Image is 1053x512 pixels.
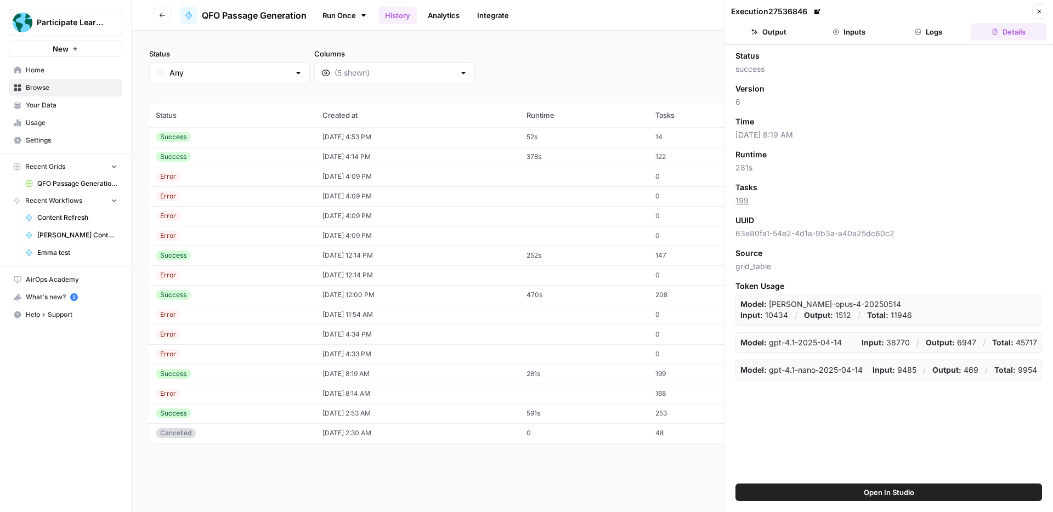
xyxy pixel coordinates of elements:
[156,152,191,162] div: Success
[649,325,750,344] td: 0
[9,288,122,306] button: What's new? 5
[9,289,122,305] div: What's new?
[316,285,520,305] td: [DATE] 12:00 PM
[985,365,988,376] p: /
[858,310,860,321] p: /
[649,285,750,305] td: 208
[649,167,750,186] td: 0
[971,23,1046,41] button: Details
[873,365,916,376] p: 9485
[649,206,750,226] td: 0
[735,248,762,259] span: Source
[156,428,196,438] div: Cancelled
[932,365,961,374] strong: Output:
[316,167,520,186] td: [DATE] 4:09 PM
[649,127,750,147] td: 14
[520,285,649,305] td: 470s
[994,365,1016,374] strong: Total:
[867,310,888,320] strong: Total:
[735,162,1042,173] span: 281s
[740,365,863,376] p: gpt-4.1-nano-2025-04-14
[72,294,75,300] text: 5
[731,23,807,41] button: Output
[735,182,757,193] span: Tasks
[149,103,316,127] th: Status
[180,7,307,24] a: QFO Passage Generation
[316,246,520,265] td: [DATE] 12:14 PM
[316,364,520,384] td: [DATE] 8:19 AM
[9,271,122,288] a: AirOps Academy
[873,365,895,374] strong: Input:
[335,67,455,78] input: (5 shown)
[983,337,986,348] p: /
[316,265,520,285] td: [DATE] 12:14 PM
[926,337,976,348] p: 6947
[804,310,833,320] strong: Output:
[37,17,103,28] span: Participate Learning
[520,103,649,127] th: Runtime
[649,265,750,285] td: 0
[9,132,122,149] a: Settings
[9,158,122,175] button: Recent Grids
[53,43,69,54] span: New
[316,423,520,443] td: [DATE] 2:30 AM
[421,7,466,24] a: Analytics
[649,226,750,246] td: 0
[804,310,851,321] p: 1512
[156,211,180,221] div: Error
[992,337,1037,348] p: 45717
[156,172,180,181] div: Error
[149,48,310,59] label: Status
[795,310,797,321] p: /
[9,96,122,114] a: Your Data
[9,114,122,132] a: Usage
[740,310,788,321] p: 10434
[316,325,520,344] td: [DATE] 4:34 PM
[735,50,760,61] span: Status
[9,61,122,79] a: Home
[811,23,887,41] button: Inputs
[20,226,122,244] a: [PERSON_NAME] Content Edit Test
[156,349,180,359] div: Error
[740,299,901,310] p: claude-opus-4-20250514
[156,408,191,418] div: Success
[649,423,750,443] td: 48
[156,231,180,241] div: Error
[471,7,516,24] a: Integrate
[735,483,1042,501] button: Open In Studio
[9,192,122,209] button: Recent Workflows
[149,83,1035,103] span: (16 records)
[735,83,765,94] span: Version
[70,293,78,301] a: 5
[37,179,117,189] span: QFO Passage Generation Grid
[520,127,649,147] td: 52s
[156,132,191,142] div: Success
[731,6,823,17] div: Execution 27536846
[316,147,520,167] td: [DATE] 4:14 PM
[862,338,884,347] strong: Input:
[864,487,914,498] span: Open In Studio
[735,64,1042,75] span: success
[37,230,117,240] span: [PERSON_NAME] Content Edit Test
[649,344,750,364] td: 0
[37,213,117,223] span: Content Refresh
[316,403,520,423] td: [DATE] 2:53 AM
[315,6,374,25] a: Run Once
[735,96,1042,107] span: 6
[316,206,520,226] td: [DATE] 4:09 PM
[735,228,1042,239] span: 63e80fa1-54e2-4d1a-9b3a-a40a25dc60c2
[169,67,290,78] input: Any
[740,310,763,320] strong: Input:
[13,13,32,32] img: Participate Learning Logo
[740,338,767,347] strong: Model:
[520,364,649,384] td: 281s
[156,191,180,201] div: Error
[316,103,520,127] th: Created at
[923,365,926,376] p: /
[314,48,475,59] label: Columns
[156,290,191,300] div: Success
[20,244,122,261] a: Emma test
[37,248,117,258] span: Emma test
[649,403,750,423] td: 253
[156,270,180,280] div: Error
